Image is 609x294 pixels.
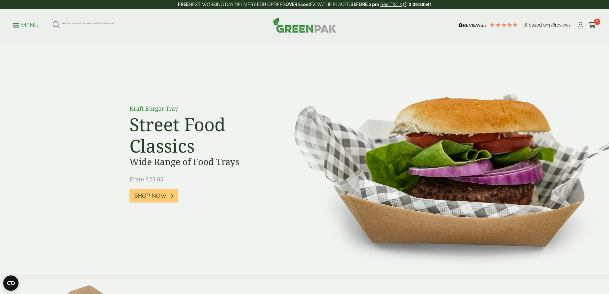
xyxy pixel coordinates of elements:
[129,156,273,167] h3: Wide Range of Food Trays
[424,2,431,7] span: left
[13,21,39,29] p: Menu
[576,22,584,28] i: My Account
[588,22,596,28] i: Cart
[3,275,19,291] button: Open CMP widget
[134,192,167,199] span: Shop Now
[129,104,273,113] p: Kraft Burger Tray
[380,2,402,7] a: See T&C's
[129,114,273,156] h2: Street Food Classics
[555,22,571,28] span: reviews
[178,2,189,7] strong: FREE
[350,2,379,7] strong: BEFORE 2 pm
[548,22,555,28] span: 178
[458,23,486,28] img: REVIEWS.io
[529,22,548,28] span: Based on
[274,42,609,274] img: Street Food Classics
[521,22,529,28] span: 4.8
[129,175,163,183] span: From £23.05
[409,2,424,7] span: 3:39:39
[489,22,518,28] div: 4.78 Stars
[285,2,309,7] strong: OVER £100
[594,19,600,25] span: 0
[129,189,178,203] a: Shop Now
[13,21,39,28] a: Menu
[273,17,336,33] img: GreenPak Supplies
[588,20,596,30] a: 0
